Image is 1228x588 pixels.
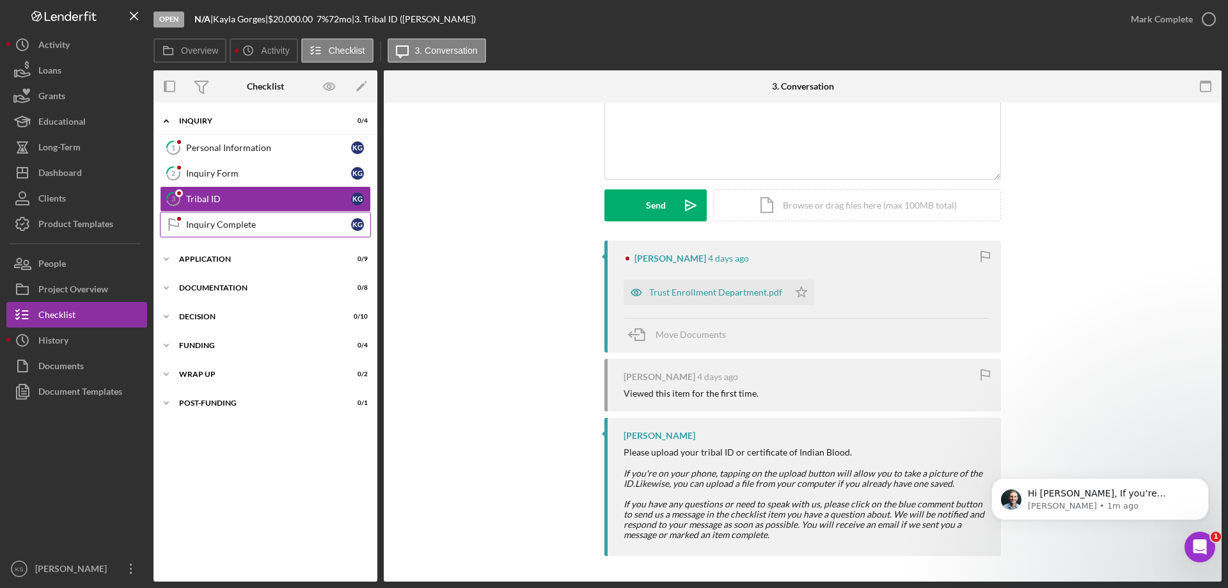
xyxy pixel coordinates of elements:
[6,328,147,353] button: History
[268,14,317,24] div: $20,000.00
[624,388,759,399] div: Viewed this item for the first time.
[160,186,371,212] a: 3Tribal IDKG
[179,370,336,378] div: Wrap up
[317,14,329,24] div: 7 %
[38,276,108,305] div: Project Overview
[38,379,122,408] div: Document Templates
[351,167,364,180] div: K G
[38,353,84,382] div: Documents
[38,211,113,240] div: Product Templates
[708,253,749,264] time: 2025-08-29 14:41
[624,319,739,351] button: Move Documents
[171,195,175,203] tspan: 3
[171,143,175,152] tspan: 1
[635,478,954,489] em: Likewise, you can upload a file from your computer if you already have one saved.
[624,498,984,540] em: If you have any questions or need to speak with us, please click on the blue comment button to se...
[345,399,368,407] div: 0 / 1
[153,12,184,28] div: Open
[6,353,147,379] button: Documents
[772,81,834,91] div: 3. Conversation
[345,284,368,292] div: 0 / 8
[186,194,351,204] div: Tribal ID
[6,134,147,160] button: Long-Term
[6,556,147,582] button: KS[PERSON_NAME]
[329,14,352,24] div: 72 mo
[1211,532,1221,542] span: 1
[6,186,147,211] button: Clients
[186,143,351,153] div: Personal Information
[6,251,147,276] button: People
[6,379,147,404] button: Document Templates
[351,141,364,154] div: K G
[352,14,476,24] div: | 3. Tribal ID ([PERSON_NAME])
[6,302,147,328] button: Checklist
[186,219,351,230] div: Inquiry Complete
[6,58,147,83] button: Loans
[388,38,486,63] button: 3. Conversation
[624,468,982,489] em: If you're on your phone, tapping on the upload button will allow you to take a picture of the ID.
[261,45,289,56] label: Activity
[32,556,115,585] div: [PERSON_NAME]
[38,32,70,61] div: Activity
[329,45,365,56] label: Checklist
[345,255,368,263] div: 0 / 9
[171,169,175,177] tspan: 2
[1118,6,1222,32] button: Mark Complete
[624,431,695,441] div: [PERSON_NAME]
[38,109,86,138] div: Educational
[179,399,336,407] div: Post-Funding
[6,276,147,302] button: Project Overview
[247,81,284,91] div: Checklist
[697,372,738,382] time: 2025-08-29 14:40
[415,45,478,56] label: 3. Conversation
[38,302,75,331] div: Checklist
[604,189,707,221] button: Send
[213,14,268,24] div: Kayla Gorges |
[624,280,814,305] button: Trust Enrollment Department.pdf
[38,83,65,112] div: Grants
[38,58,61,86] div: Loans
[160,161,371,186] a: 2Inquiry FormKG
[186,168,351,179] div: Inquiry Form
[1185,532,1215,562] iframe: Intercom live chat
[179,117,336,125] div: Inquiry
[15,566,24,573] text: KS
[38,160,82,189] div: Dashboard
[6,160,147,186] button: Dashboard
[179,313,336,321] div: Decision
[6,109,147,134] button: Educational
[351,193,364,205] div: K G
[649,287,782,298] div: Trust Enrollment Department.pdf
[345,342,368,349] div: 0 / 4
[345,370,368,378] div: 0 / 2
[160,135,371,161] a: 1Personal InformationKG
[6,211,147,237] a: Product Templates
[6,32,147,58] button: Activity
[634,253,706,264] div: [PERSON_NAME]
[656,329,726,340] span: Move Documents
[179,342,336,349] div: Funding
[351,218,364,231] div: K G
[624,372,695,382] div: [PERSON_NAME]
[624,447,988,457] div: Please upload your tribal ID or certificate of Indian Blood.
[646,189,666,221] div: Send
[38,251,66,280] div: People
[179,255,336,263] div: Application
[6,83,147,109] a: Grants
[301,38,374,63] button: Checklist
[181,45,218,56] label: Overview
[1131,6,1193,32] div: Mark Complete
